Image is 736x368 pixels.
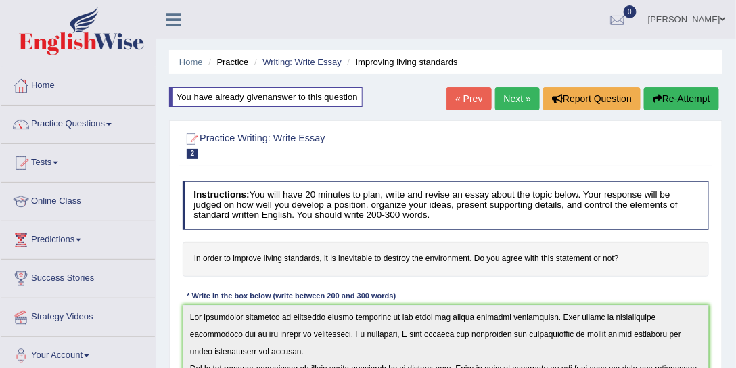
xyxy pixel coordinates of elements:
a: Writing: Write Essay [262,57,342,67]
a: « Prev [446,87,491,110]
h4: In order to improve living standards, it is inevitable to destroy the environment. Do you agree w... [183,241,710,277]
li: Practice [205,55,248,68]
button: Report Question [543,87,641,110]
span: 0 [624,5,637,18]
span: 2 [187,149,199,159]
a: Online Class [1,183,155,216]
b: Instructions: [193,189,249,200]
a: Tests [1,144,155,178]
a: Home [179,57,203,67]
a: Strategy Videos [1,298,155,332]
div: You have already given answer to this question [169,87,363,107]
div: * Write in the box below (write between 200 and 300 words) [183,291,400,302]
a: Next » [495,87,540,110]
li: Improving living standards [344,55,458,68]
a: Practice Questions [1,106,155,139]
a: Predictions [1,221,155,255]
h4: You will have 20 minutes to plan, write and revise an essay about the topic below. Your response ... [183,181,710,230]
a: Success Stories [1,260,155,294]
h2: Practice Writing: Write Essay [183,131,509,159]
button: Re-Attempt [644,87,719,110]
a: Home [1,67,155,101]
